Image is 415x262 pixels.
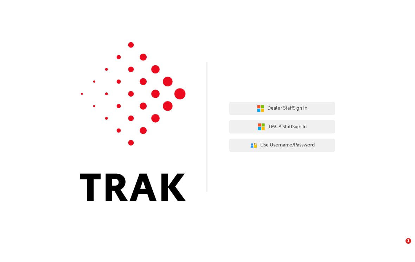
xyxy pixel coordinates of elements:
[260,141,315,149] span: Use Username/Password
[268,123,307,131] span: TMCA Staff Sign In
[80,42,186,201] img: Trak
[267,104,307,112] span: Dealer Staff Sign In
[229,102,335,115] button: Dealer StaffSign In
[391,238,408,255] iframe: Intercom live chat
[229,120,335,133] button: TMCA StaffSign In
[229,139,335,152] button: Use Username/Password
[406,238,411,244] span: 1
